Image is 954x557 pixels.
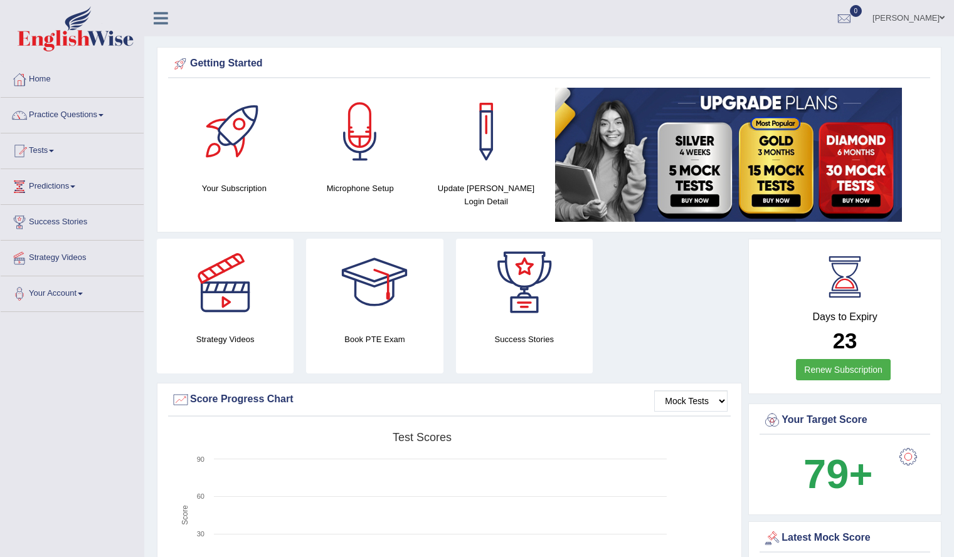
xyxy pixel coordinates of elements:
[1,98,144,129] a: Practice Questions
[1,169,144,200] a: Predictions
[555,88,902,222] img: small5.jpg
[763,311,927,323] h4: Days to Expiry
[181,505,189,525] tspan: Score
[430,182,543,208] h4: Update [PERSON_NAME] Login Detail
[803,451,872,497] b: 79+
[304,182,417,195] h4: Microphone Setup
[171,390,728,409] div: Score Progress Chart
[833,328,857,353] b: 23
[171,55,927,73] div: Getting Started
[1,133,144,165] a: Tests
[178,182,291,195] h4: Your Subscription
[1,62,144,93] a: Home
[197,455,204,463] text: 90
[456,333,593,346] h4: Success Stories
[197,492,204,500] text: 60
[763,529,927,548] div: Latest Mock Score
[157,333,294,346] h4: Strategy Videos
[393,431,452,444] tspan: Test scores
[306,333,443,346] h4: Book PTE Exam
[1,241,144,272] a: Strategy Videos
[850,5,862,17] span: 0
[796,359,891,380] a: Renew Subscription
[1,205,144,236] a: Success Stories
[763,411,927,430] div: Your Target Score
[1,276,144,308] a: Your Account
[197,530,204,538] text: 30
